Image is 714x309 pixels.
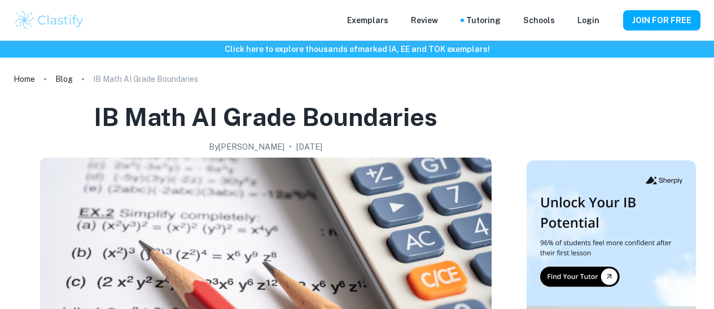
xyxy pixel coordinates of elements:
[577,14,599,27] a: Login
[55,71,73,87] a: Blog
[608,18,614,23] button: Help and Feedback
[289,141,292,153] p: •
[411,14,438,27] p: Review
[93,73,198,85] p: IB Math AI Grade Boundaries
[2,43,712,55] h6: Click here to explore thousands of marked IA, EE and TOK exemplars !
[14,71,35,87] a: Home
[209,141,284,153] h2: By [PERSON_NAME]
[296,141,322,153] h2: [DATE]
[466,14,501,27] a: Tutoring
[94,101,437,134] h1: IB Math AI Grade Boundaries
[623,10,700,31] button: JOIN FOR FREE
[523,14,555,27] a: Schools
[14,9,85,32] img: Clastify logo
[347,14,388,27] p: Exemplars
